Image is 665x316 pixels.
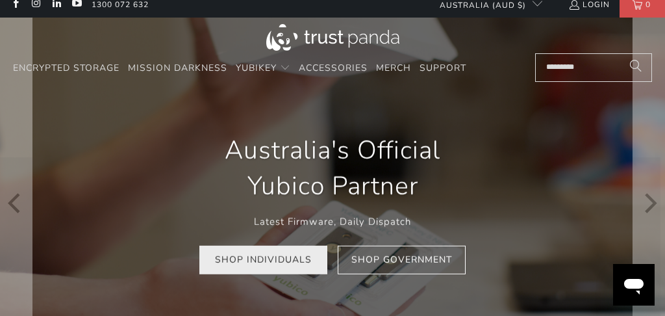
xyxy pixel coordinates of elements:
a: Accessories [299,53,368,84]
a: Shop Individuals [199,245,327,274]
span: Merch [376,62,411,74]
img: Trust Panda Australia [266,24,399,51]
nav: Translation missing: en.navigation.header.main_nav [13,53,466,84]
h1: Australia's Official Yubico Partner [185,133,481,204]
a: Support [420,53,466,84]
span: Encrypted Storage [13,62,119,74]
button: Search [620,53,652,82]
span: Mission Darkness [128,62,227,74]
span: Support [420,62,466,74]
span: Accessories [299,62,368,74]
input: Search... [535,53,652,82]
span: YubiKey [236,62,277,74]
p: Latest Firmware, Daily Dispatch [185,213,481,229]
a: Shop Government [338,245,466,274]
a: Mission Darkness [128,53,227,84]
summary: YubiKey [236,53,290,84]
a: Merch [376,53,411,84]
a: Encrypted Storage [13,53,119,84]
iframe: Button to launch messaging window [613,264,655,306]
